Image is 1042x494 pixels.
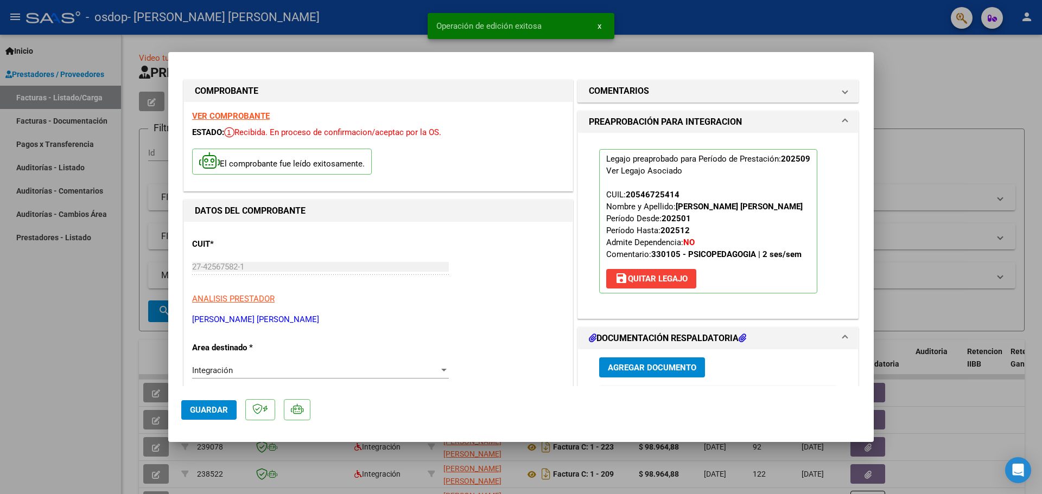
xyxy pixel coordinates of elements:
div: PREAPROBACIÓN PARA INTEGRACION [578,133,858,318]
span: Guardar [190,405,228,415]
span: Integración [192,365,233,375]
span: Quitar Legajo [615,274,688,284]
datatable-header-cell: Subido [778,386,833,409]
span: x [598,21,601,31]
strong: [PERSON_NAME] [PERSON_NAME] [676,202,803,211]
div: Open Intercom Messenger [1005,457,1031,483]
span: ESTADO: [192,127,224,137]
p: El comprobante fue leído exitosamente. [192,149,372,175]
strong: 202512 [660,226,690,235]
div: Ver Legajo Asociado [606,165,682,177]
p: CUIT [192,238,304,251]
span: Recibida. En proceso de confirmacion/aceptac por la OS. [224,127,441,137]
p: Legajo preaprobado para Período de Prestación: [599,149,817,293]
span: Operación de edición exitosa [436,21,542,31]
datatable-header-cell: Documento [626,386,708,409]
h1: COMENTARIOS [589,85,649,98]
mat-icon: save [615,272,628,285]
datatable-header-cell: Acción [833,386,887,409]
span: ANALISIS PRESTADOR [192,294,275,304]
strong: COMPROBANTE [195,86,258,96]
datatable-header-cell: Usuario [708,386,778,409]
strong: DATOS DEL COMPROBANTE [195,206,306,216]
button: Quitar Legajo [606,269,696,288]
span: Agregar Documento [608,363,696,373]
div: 20546725414 [626,189,679,201]
p: [PERSON_NAME] [PERSON_NAME] [192,313,564,326]
p: Area destinado * [192,342,304,354]
strong: 202501 [662,214,691,223]
button: x [589,16,610,36]
datatable-header-cell: ID [599,386,626,409]
strong: 202509 [781,154,810,164]
mat-expansion-panel-header: PREAPROBACIÓN PARA INTEGRACION [578,111,858,133]
strong: 330105 - PSICOPEDAGOGIA | 2 ses/sem [651,249,802,259]
a: VER COMPROBANTE [192,111,270,121]
h1: PREAPROBACIÓN PARA INTEGRACION [589,116,742,129]
h1: DOCUMENTACIÓN RESPALDATORIA [589,332,746,345]
button: Agregar Documento [599,357,705,377]
span: CUIL: Nombre y Apellido: Período Desde: Período Hasta: Admite Dependencia: [606,190,803,259]
button: Guardar [181,400,237,420]
mat-expansion-panel-header: COMENTARIOS [578,80,858,102]
span: Comentario: [606,249,802,259]
strong: NO [683,238,695,247]
mat-expansion-panel-header: DOCUMENTACIÓN RESPALDATORIA [578,328,858,349]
